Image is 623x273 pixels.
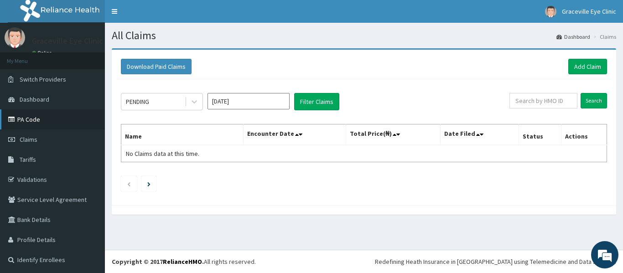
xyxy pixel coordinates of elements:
[20,95,49,103] span: Dashboard
[126,97,149,106] div: PENDING
[126,149,199,158] span: No Claims data at this time.
[32,37,103,45] p: Graceville Eye Clinic
[20,135,37,144] span: Claims
[127,180,131,188] a: Previous page
[20,75,66,83] span: Switch Providers
[121,124,244,145] th: Name
[591,33,616,41] li: Claims
[562,7,616,15] span: Graceville Eye Clinic
[163,258,202,266] a: RelianceHMO
[519,124,561,145] th: Status
[581,93,607,108] input: Search
[244,124,346,145] th: Encounter Date
[20,155,36,164] span: Tariffs
[568,59,607,74] a: Add Claim
[5,27,25,48] img: User Image
[346,124,441,145] th: Total Price(₦)
[545,6,556,17] img: User Image
[556,33,590,41] a: Dashboard
[375,257,616,266] div: Redefining Heath Insurance in [GEOGRAPHIC_DATA] using Telemedicine and Data Science!
[105,250,623,273] footer: All rights reserved.
[112,30,616,41] h1: All Claims
[121,59,192,74] button: Download Paid Claims
[208,93,290,109] input: Select Month and Year
[147,180,151,188] a: Next page
[112,258,204,266] strong: Copyright © 2017 .
[561,124,607,145] th: Actions
[441,124,519,145] th: Date Filed
[509,93,577,108] input: Search by HMO ID
[32,50,54,56] a: Online
[294,93,339,110] button: Filter Claims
